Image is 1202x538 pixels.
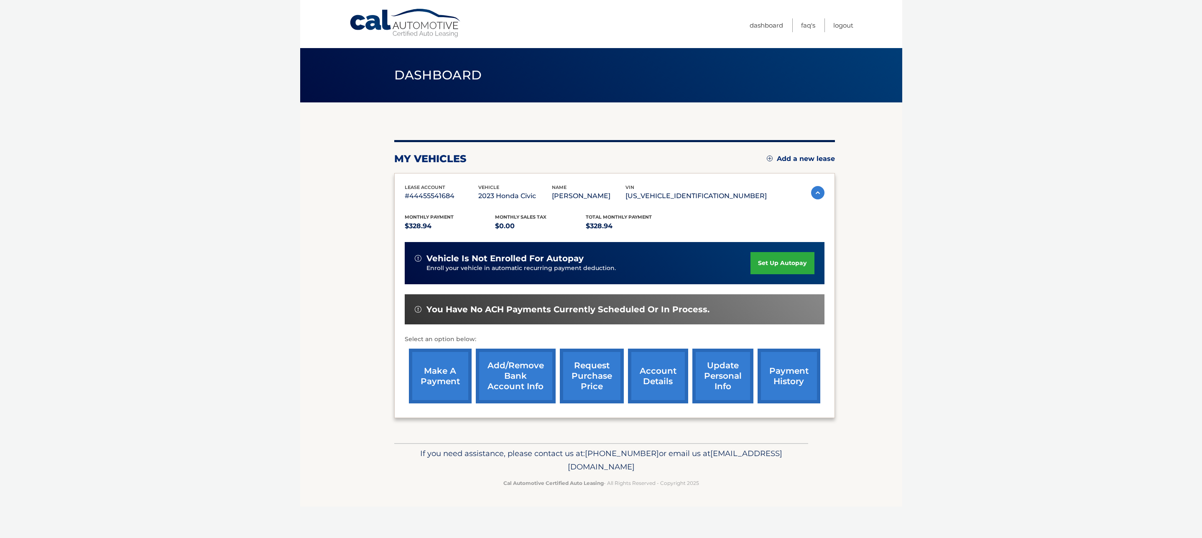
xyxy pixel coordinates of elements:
p: $0.00 [495,220,586,232]
a: request purchase price [560,349,624,403]
span: Monthly Payment [405,214,454,220]
img: accordion-active.svg [811,186,824,199]
img: alert-white.svg [415,255,421,262]
a: payment history [758,349,820,403]
a: set up autopay [750,252,814,274]
img: add.svg [767,156,773,161]
p: $328.94 [405,220,495,232]
img: alert-white.svg [415,306,421,313]
strong: Cal Automotive Certified Auto Leasing [503,480,604,486]
span: vin [625,184,634,190]
span: [EMAIL_ADDRESS][DOMAIN_NAME] [568,449,782,472]
span: Total Monthly Payment [586,214,652,220]
p: If you need assistance, please contact us at: or email us at [400,447,803,474]
a: Cal Automotive [349,8,462,38]
p: [US_VEHICLE_IDENTIFICATION_NUMBER] [625,190,767,202]
span: vehicle [478,184,499,190]
span: name [552,184,567,190]
span: vehicle is not enrolled for autopay [426,253,584,264]
p: Enroll your vehicle in automatic recurring payment deduction. [426,264,751,273]
a: Add/Remove bank account info [476,349,556,403]
a: Add a new lease [767,155,835,163]
p: 2023 Honda Civic [478,190,552,202]
p: Select an option below: [405,334,824,344]
h2: my vehicles [394,153,467,165]
span: [PHONE_NUMBER] [585,449,659,458]
p: - All Rights Reserved - Copyright 2025 [400,479,803,487]
p: [PERSON_NAME] [552,190,625,202]
a: update personal info [692,349,753,403]
a: FAQ's [801,18,815,32]
a: Dashboard [750,18,783,32]
a: account details [628,349,688,403]
span: Dashboard [394,67,482,83]
a: Logout [833,18,853,32]
p: #44455541684 [405,190,478,202]
p: $328.94 [586,220,676,232]
a: make a payment [409,349,472,403]
span: Monthly sales Tax [495,214,546,220]
span: lease account [405,184,445,190]
span: You have no ACH payments currently scheduled or in process. [426,304,709,315]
